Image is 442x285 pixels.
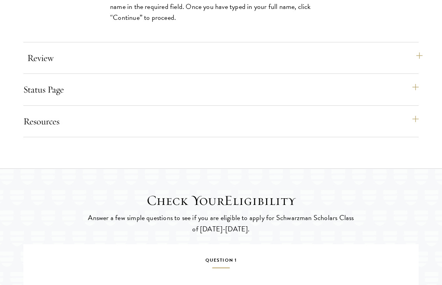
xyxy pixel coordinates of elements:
[87,212,355,234] p: Answer a few simple questions to see if you are eligible to apply for Schwarzman Scholars Class o...
[23,80,419,99] button: Status Page
[29,256,413,268] h5: Question 1
[23,112,419,131] button: Resources
[87,192,355,209] h2: Check Your Eligibility
[27,49,423,67] button: Review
